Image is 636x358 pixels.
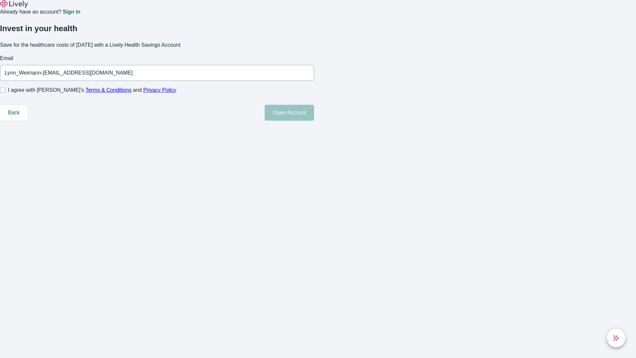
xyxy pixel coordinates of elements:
a: Privacy Policy [143,87,177,93]
button: chat [607,329,625,347]
a: Sign in [63,9,80,15]
a: Terms & Conditions [85,87,132,93]
span: I agree with [PERSON_NAME]’s and [8,86,176,94]
svg: Lively AI Assistant [613,335,619,341]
